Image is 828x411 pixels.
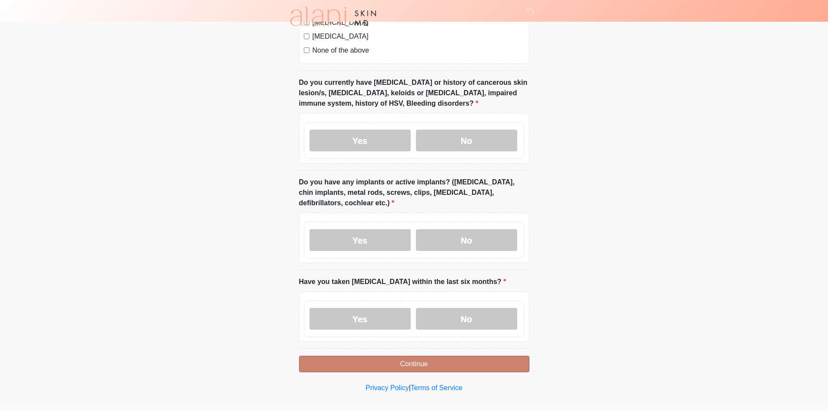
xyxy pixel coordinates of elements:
label: Yes [309,229,411,251]
label: [MEDICAL_DATA] [313,31,525,42]
a: Privacy Policy [366,384,409,391]
input: [MEDICAL_DATA] [304,33,309,39]
label: No [416,308,517,330]
a: Terms of Service [411,384,462,391]
label: No [416,229,517,251]
label: Yes [309,130,411,151]
label: Do you have any implants or active implants? ([MEDICAL_DATA], chin implants, metal rods, screws, ... [299,177,529,208]
input: None of the above [304,47,309,53]
label: No [416,130,517,151]
label: Yes [309,308,411,330]
a: | [409,384,411,391]
button: Continue [299,356,529,372]
img: Alani Skin MD Logo [290,7,376,26]
label: Do you currently have [MEDICAL_DATA] or history of cancerous skin lesion/s, [MEDICAL_DATA], keloi... [299,77,529,109]
label: None of the above [313,45,525,56]
label: Have you taken [MEDICAL_DATA] within the last six months? [299,277,506,287]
